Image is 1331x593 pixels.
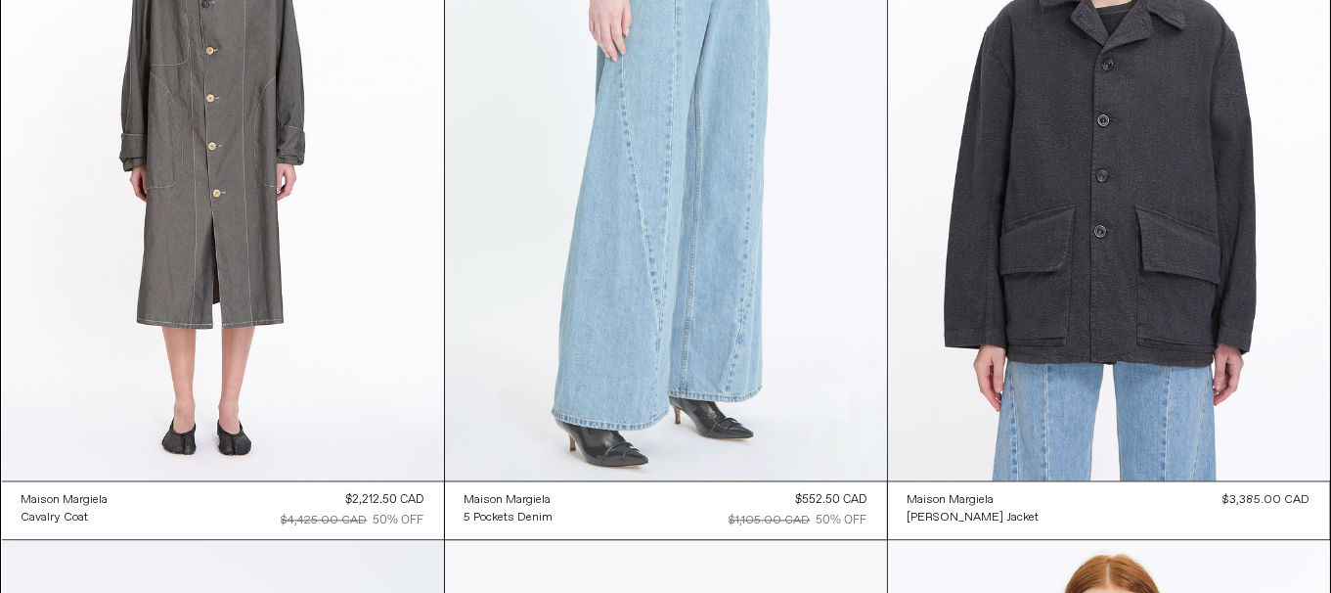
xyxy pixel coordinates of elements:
a: Maison Margiela [22,491,109,509]
a: Maison Margiela [908,491,1040,509]
div: Maison Margiela [908,492,995,509]
div: $1,105.00 CAD [730,512,811,529]
div: [PERSON_NAME] Jacket [908,510,1040,526]
div: 5 Pockets Denim [465,510,554,526]
div: 50% OFF [817,512,867,529]
div: Maison Margiela [22,492,109,509]
div: Cavalry Coat [22,510,89,526]
div: $552.50 CAD [796,491,867,509]
a: Maison Margiela [465,491,554,509]
div: Maison Margiela [465,492,552,509]
a: 5 Pockets Denim [465,509,554,526]
div: $3,385.00 CAD [1223,491,1310,509]
div: 50% OFF [374,512,424,529]
div: $2,212.50 CAD [346,491,424,509]
a: [PERSON_NAME] Jacket [908,509,1040,526]
a: Cavalry Coat [22,509,109,526]
div: $4,425.00 CAD [282,512,368,529]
